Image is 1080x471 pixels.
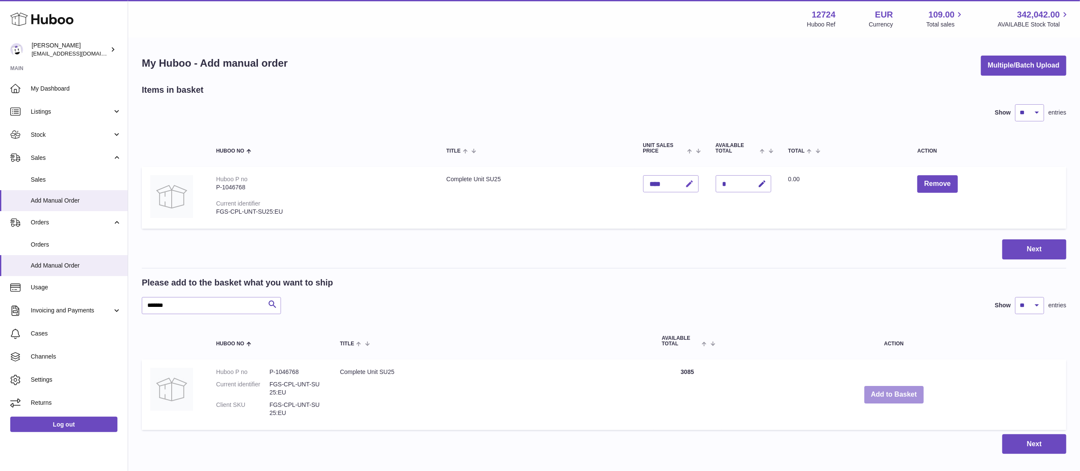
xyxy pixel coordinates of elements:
[216,368,269,376] dt: Huboo P no
[812,9,836,21] strong: 12724
[142,84,204,96] h2: Items in basket
[216,183,429,191] div: P-1046768
[31,399,121,407] span: Returns
[340,341,354,347] span: Title
[981,56,1066,76] button: Multiple/Batch Upload
[926,9,964,29] a: 109.00 Total sales
[31,154,112,162] span: Sales
[995,109,1011,117] label: Show
[1017,9,1060,21] span: 342,042.00
[1002,434,1066,454] button: Next
[269,401,323,417] dd: FGS-CPL-UNT-SU25:EU
[31,330,121,338] span: Cases
[216,148,244,154] span: Huboo no
[331,359,653,430] td: Complete Unit SU25
[32,50,126,57] span: [EMAIL_ADDRESS][DOMAIN_NAME]
[864,386,924,403] button: Add to Basket
[1048,109,1066,117] span: entries
[446,148,460,154] span: Title
[1048,301,1066,309] span: entries
[722,327,1066,355] th: Action
[269,368,323,376] dd: P-1046768
[31,108,112,116] span: Listings
[216,401,269,417] dt: Client SKU
[31,85,121,93] span: My Dashboard
[32,41,108,58] div: [PERSON_NAME]
[216,380,269,397] dt: Current identifier
[216,341,244,347] span: Huboo no
[998,9,1070,29] a: 342,042.00 AVAILABLE Stock Total
[643,143,685,154] span: Unit Sales Price
[142,56,288,70] h1: My Huboo - Add manual order
[438,167,634,229] td: Complete Unit SU25
[269,380,323,397] dd: FGS-CPL-UNT-SU25:EU
[875,9,893,21] strong: EUR
[31,283,121,291] span: Usage
[917,175,957,193] button: Remove
[928,9,954,21] span: 109.00
[216,176,248,183] div: Huboo P no
[31,353,121,361] span: Channels
[716,143,758,154] span: AVAILABLE Total
[926,21,964,29] span: Total sales
[10,43,23,56] img: internalAdmin-12724@internal.huboo.com
[31,131,112,139] span: Stock
[1002,239,1066,259] button: Next
[31,176,121,184] span: Sales
[788,176,800,183] span: 0.00
[31,197,121,205] span: Add Manual Order
[995,301,1011,309] label: Show
[216,200,260,207] div: Current identifier
[216,208,429,216] div: FGS-CPL-UNT-SU25:EU
[31,218,112,227] span: Orders
[917,148,1058,154] div: Action
[869,21,893,29] div: Currency
[31,306,112,315] span: Invoicing and Payments
[807,21,836,29] div: Huboo Ref
[142,277,333,288] h2: Please add to the basket what you want to ship
[10,417,117,432] a: Log out
[31,376,121,384] span: Settings
[31,241,121,249] span: Orders
[662,336,700,347] span: AVAILABLE Total
[653,359,722,430] td: 3085
[788,148,805,154] span: Total
[150,175,193,218] img: Complete Unit SU25
[150,368,193,411] img: Complete Unit SU25
[998,21,1070,29] span: AVAILABLE Stock Total
[31,262,121,270] span: Add Manual Order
